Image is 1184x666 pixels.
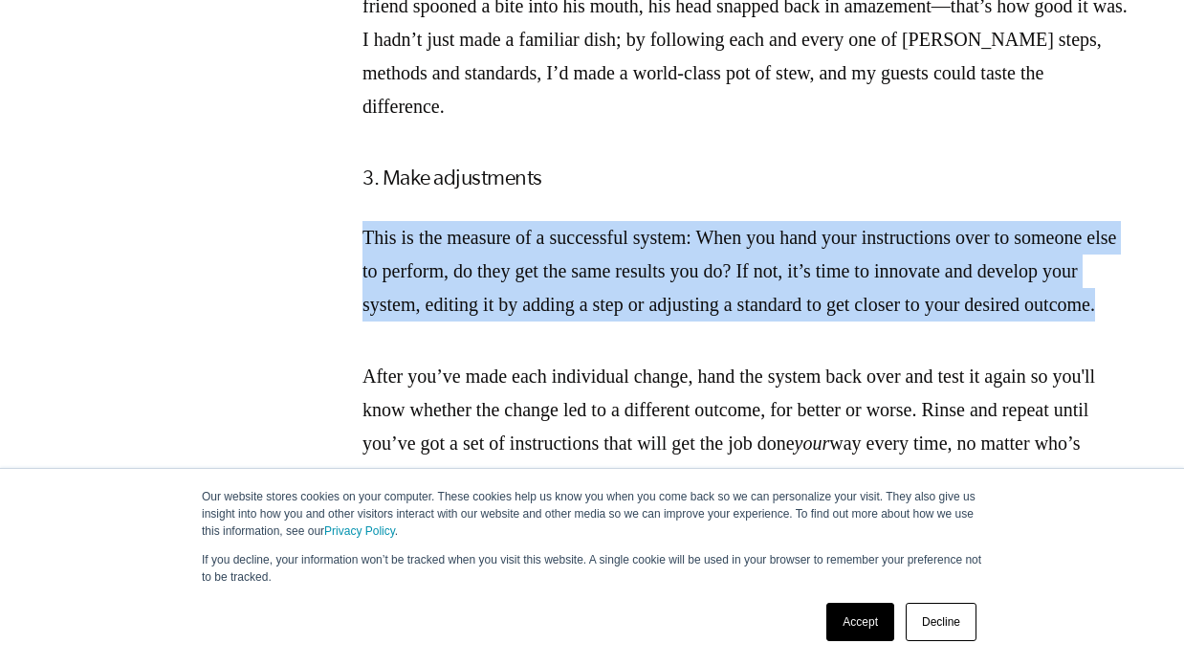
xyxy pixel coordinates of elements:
p: This is the measure of a successful system: When you hand your instructions over to someone else ... [362,221,1128,322]
a: Decline [906,603,976,641]
em: your [795,433,830,454]
p: If you decline, your information won’t be tracked when you visit this website. A single cookie wi... [202,551,982,586]
a: Privacy Policy [324,524,395,538]
a: Accept [826,603,894,641]
h3: 3. Make adjustments [362,162,1128,192]
p: After you’ve made each individual change, hand the system back over and test it again so you'll k... [362,360,1128,494]
p: Our website stores cookies on your computer. These cookies help us know you when you come back so... [202,488,982,540]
